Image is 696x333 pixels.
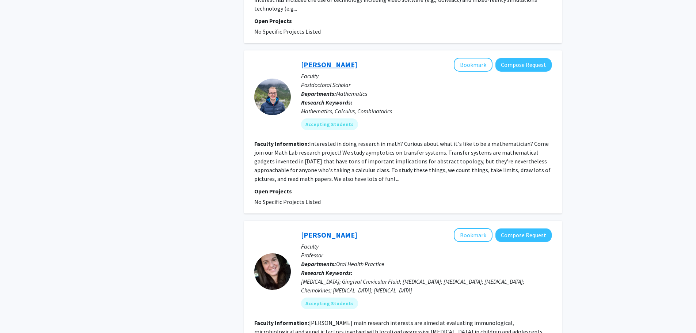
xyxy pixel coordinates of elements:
[336,90,367,97] span: Mathematics
[254,187,552,196] p: Open Projects
[301,90,336,97] b: Departments:
[301,118,358,130] mat-chip: Accepting Students
[254,140,309,147] b: Faculty Information:
[5,300,31,328] iframe: Chat
[301,99,353,106] b: Research Keywords:
[254,319,309,326] b: Faculty Information:
[301,80,552,89] p: Postdoctoral Scholar
[254,16,552,25] p: Open Projects
[301,107,552,116] div: Mathematics, Calculus, Combinatorics
[301,72,552,80] p: Faculty
[254,28,321,35] span: No Specific Projects Listed
[301,277,552,295] div: [MEDICAL_DATA]; Gingival Crevicular Fluid; [MEDICAL_DATA]; [MEDICAL_DATA]; [MEDICAL_DATA]; Chemok...
[495,58,552,72] button: Compose Request to David Mehrle
[454,228,492,242] button: Add Luciana Shaddox to Bookmarks
[301,269,353,276] b: Research Keywords:
[254,198,321,205] span: No Specific Projects Listed
[336,260,384,268] span: Oral Health Practice
[301,242,552,251] p: Faculty
[301,60,357,69] a: [PERSON_NAME]
[454,58,492,72] button: Add David Mehrle to Bookmarks
[301,298,358,309] mat-chip: Accepting Students
[495,228,552,242] button: Compose Request to Luciana Shaddox
[254,140,551,182] fg-read-more: Interested in doing research in math? Curious about what it's like to be a mathematician? Come jo...
[301,260,336,268] b: Departments:
[301,251,552,260] p: Professor
[301,230,357,239] a: [PERSON_NAME]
